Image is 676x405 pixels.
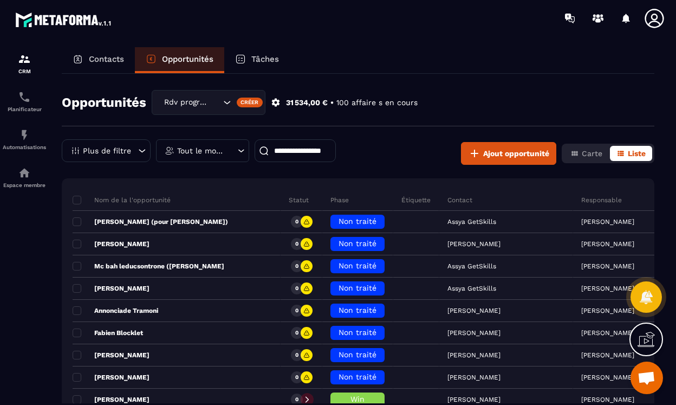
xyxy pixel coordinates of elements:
p: [PERSON_NAME] (pour [PERSON_NAME]) [73,217,228,226]
p: 0 [295,307,298,314]
p: 100 affaire s en cours [336,98,418,108]
p: Mc bah leducsontrone ([PERSON_NAME] [73,262,224,271]
p: [PERSON_NAME] [581,396,634,403]
a: automationsautomationsEspace membre [3,158,46,196]
p: 0 [295,396,298,403]
div: Search for option [152,90,265,115]
span: Win [350,395,365,403]
span: Non traité [339,217,376,226]
p: 0 [295,329,298,337]
p: Tout le monde [177,147,225,155]
p: Tâches [251,54,279,64]
input: Search for option [210,97,220,108]
img: logo [15,10,113,29]
span: Non traité [339,306,376,314]
p: Phase [330,196,349,204]
span: Non traité [339,284,376,292]
a: Tâches [224,47,290,73]
a: Ouvrir le chat [630,362,663,394]
button: Liste [610,146,652,161]
p: [PERSON_NAME] [73,373,149,382]
img: automations [18,166,31,179]
button: Ajout opportunité [461,142,556,165]
span: Non traité [339,350,376,359]
span: Non traité [339,328,376,337]
span: Rdv programmé [161,97,210,108]
p: [PERSON_NAME] [581,285,634,292]
p: [PERSON_NAME] [73,284,149,293]
p: 0 [295,262,298,270]
p: 0 [295,285,298,292]
img: automations [18,128,31,142]
p: Nom de la l'opportunité [73,196,171,204]
p: 0 [295,351,298,359]
a: automationsautomationsAutomatisations [3,120,46,158]
p: • [330,98,334,108]
p: [PERSON_NAME] [581,218,634,226]
p: [PERSON_NAME] [581,374,634,381]
p: [PERSON_NAME] [73,240,149,248]
p: Responsable [581,196,622,204]
p: Annonciade Tramoni [73,306,158,315]
p: Plus de filtre [83,147,131,155]
span: Non traité [339,239,376,248]
p: 0 [295,374,298,381]
p: [PERSON_NAME] [581,351,634,359]
p: [PERSON_NAME] [73,395,149,404]
a: Contacts [62,47,135,73]
p: Contact [447,196,472,204]
p: [PERSON_NAME] [581,307,634,314]
p: Espace membre [3,182,46,188]
a: schedulerschedulerPlanificateur [3,82,46,120]
span: Non traité [339,372,376,381]
p: Contacts [89,54,124,64]
span: Ajout opportunité [483,148,549,159]
a: formationformationCRM [3,44,46,82]
h2: Opportunités [62,92,146,113]
p: [PERSON_NAME] [73,351,149,359]
p: Opportunités [162,54,213,64]
p: 31 534,00 € [286,98,328,108]
img: formation [18,53,31,66]
p: Planificateur [3,106,46,112]
span: Non traité [339,261,376,270]
span: Liste [628,149,646,158]
p: CRM [3,68,46,74]
div: Créer [237,98,263,107]
p: [PERSON_NAME] [581,240,634,248]
a: Opportunités [135,47,224,73]
p: Fabien Blocklet [73,329,143,337]
p: Statut [289,196,309,204]
p: [PERSON_NAME] [581,329,634,337]
p: 0 [295,240,298,248]
img: scheduler [18,91,31,104]
button: Carte [564,146,609,161]
p: [PERSON_NAME] [581,262,634,270]
p: Automatisations [3,144,46,150]
p: Étiquette [401,196,431,204]
span: Carte [582,149,602,158]
p: 0 [295,218,298,226]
